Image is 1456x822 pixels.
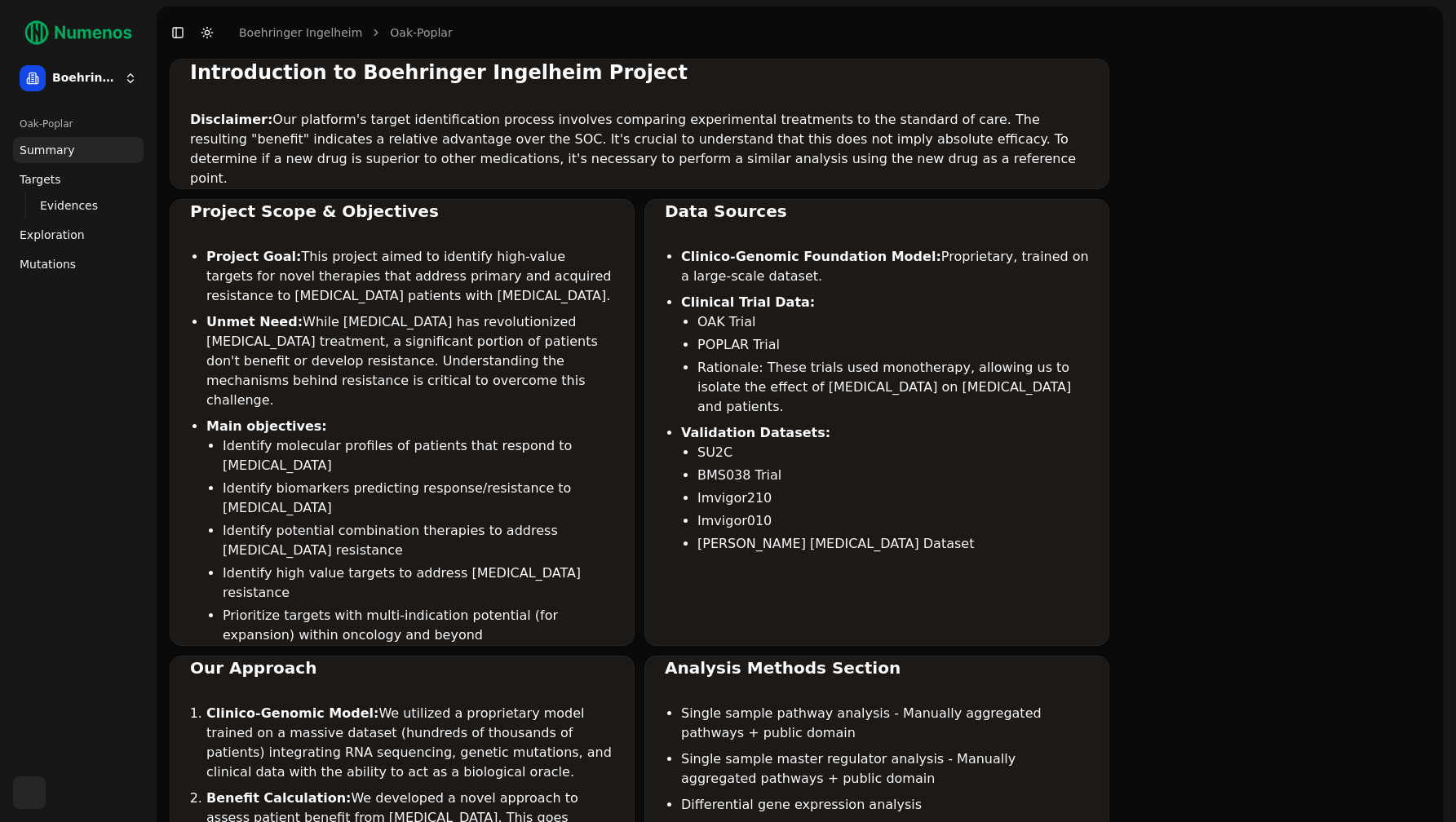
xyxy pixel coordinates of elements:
[665,656,1089,679] div: Analysis Methods Section
[223,479,614,518] li: Identify biomarkers predicting response/resistance to [MEDICAL_DATA]
[681,749,1089,789] li: Single sample master regulator analysis - Manually aggregated pathways + public domain
[681,704,1089,743] li: Single sample pathway analysis - Manually aggregated pathways + public domain
[390,24,452,41] a: Oak-Poplar
[223,436,614,475] li: Identify molecular profiles of patients that respond to [MEDICAL_DATA]
[40,197,98,214] span: Evidences
[697,534,1089,554] li: [PERSON_NAME] [MEDICAL_DATA] Dataset
[697,358,1089,417] li: Rationale: These trials used monotherapy, allowing us to isolate the effect of [MEDICAL_DATA] on ...
[20,256,76,272] span: Mutations
[239,24,362,41] a: Boehringer Ingelheim
[697,466,1089,485] li: BMS038 Trial
[13,111,144,137] div: Oak-Poplar
[665,200,1089,223] div: Data Sources
[206,705,378,721] strong: Clinico-Genomic Model:
[190,112,272,127] strong: Disclaimer:
[206,249,301,264] strong: Project Goal:
[681,247,1089,286] li: Proprietary, trained on a large-scale dataset.
[190,656,614,679] div: Our Approach
[697,335,1089,355] li: POPLAR Trial
[20,142,75,158] span: Summary
[681,249,941,264] strong: Clinico-Genomic Foundation Model:
[13,137,144,163] a: Summary
[52,71,117,86] span: Boehringer Ingelheim
[206,247,614,306] li: This project aimed to identify high-value targets for novel therapies that address primary and ac...
[20,227,85,243] span: Exploration
[166,21,189,44] button: Toggle Sidebar
[681,425,830,440] strong: Validation Datasets:
[697,443,1089,462] li: SU2C
[13,251,144,277] a: Mutations
[206,312,614,410] li: While [MEDICAL_DATA] has revolutionized [MEDICAL_DATA] treatment, a significant portion of patien...
[239,24,453,41] nav: breadcrumb
[206,418,327,434] strong: Main objectives:
[681,795,1089,815] li: Differential gene expression analysis
[223,606,614,645] li: Prioritize targets with multi-indication potential (for expansion) within oncology and beyond
[190,110,1089,188] p: Our platform's target identification process involves comparing experimental treatments to the st...
[33,194,124,217] a: Evidences
[13,222,144,248] a: Exploration
[681,294,815,310] strong: Clinical Trial Data:
[190,200,614,223] div: Project Scope & Objectives
[697,312,1089,332] li: OAK Trial
[206,790,351,806] strong: Benefit Calculation:
[196,21,219,44] button: Toggle Dark Mode
[13,166,144,192] a: Targets
[697,488,1089,508] li: Imvigor210
[206,704,614,782] li: We utilized a proprietary model trained on a massive dataset (hundreds of thousands of patients) ...
[190,60,1089,86] div: Introduction to Boehringer Ingelheim Project
[20,171,61,188] span: Targets
[223,521,614,560] li: Identify potential combination therapies to address [MEDICAL_DATA] resistance
[223,563,614,603] li: Identify high value targets to address [MEDICAL_DATA] resistance
[206,314,303,329] strong: Unmet Need:
[697,511,1089,531] li: Imvigor010
[13,13,144,52] img: Numenos
[13,59,144,98] button: Boehringer Ingelheim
